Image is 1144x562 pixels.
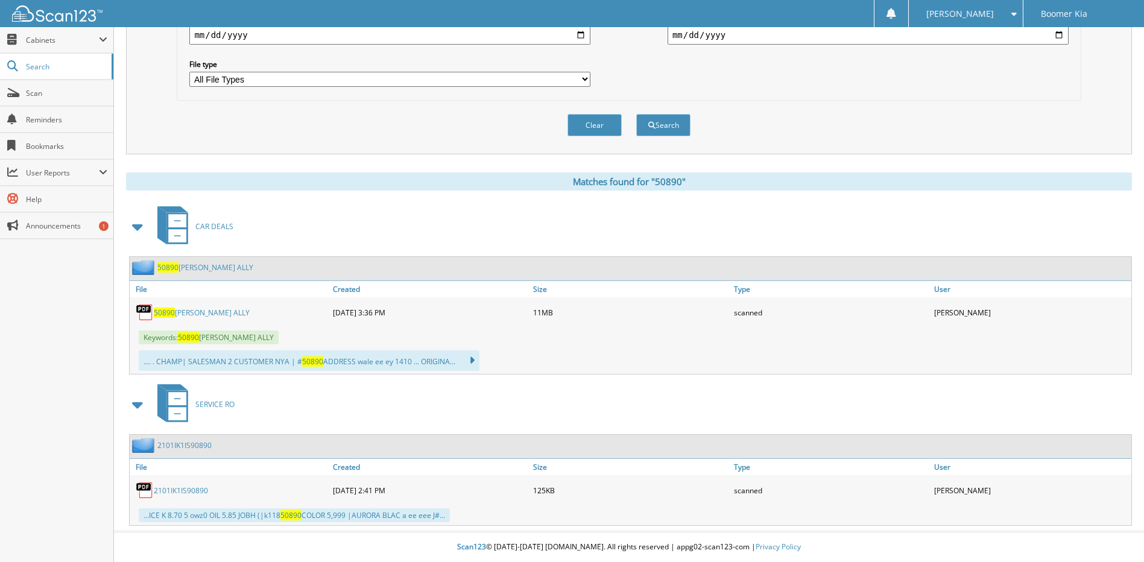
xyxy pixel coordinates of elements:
iframe: Chat Widget [1084,504,1144,562]
div: 125KB [530,478,730,502]
a: User [931,281,1131,297]
a: 2101IK1IS90890 [154,485,208,496]
div: 1 [99,221,109,231]
span: 50890 [280,510,302,520]
div: scanned [731,300,931,324]
span: Help [26,194,107,204]
span: 50890 [178,332,199,343]
div: scanned [731,478,931,502]
span: Boomer Kia [1041,10,1087,17]
a: Size [530,281,730,297]
a: SERVICE RO [150,380,235,428]
input: start [189,25,590,45]
span: Scan [26,88,107,98]
a: Type [731,459,931,475]
span: Search [26,62,106,72]
span: Cabinets [26,35,99,45]
img: folder2.png [132,438,157,453]
div: [PERSON_NAME] [931,478,1131,502]
img: scan123-logo-white.svg [12,5,103,22]
span: Bookmarks [26,141,107,151]
span: CAR DEALS [195,221,233,232]
label: File type [189,59,590,69]
a: Created [330,459,530,475]
a: File [130,459,330,475]
a: CAR DEALS [150,203,233,250]
span: 50890 [302,356,323,367]
a: 50890[PERSON_NAME] ALLY [157,262,253,273]
button: Clear [567,114,622,136]
a: 50890[PERSON_NAME] ALLY [154,308,250,318]
span: Announcements [26,221,107,231]
span: Keywords: [PERSON_NAME] ALLY [139,330,279,344]
span: Scan123 [457,541,486,552]
img: PDF.png [136,481,154,499]
div: 11MB [530,300,730,324]
div: .... . CHAMP| SALESMAN 2 CUSTOMER NYA | # ADDRESS wale ee ey 1410 ... ORIGINA... [139,350,479,371]
button: Search [636,114,691,136]
div: [PERSON_NAME] [931,300,1131,324]
div: [DATE] 2:41 PM [330,478,530,502]
img: PDF.png [136,303,154,321]
span: 50890 [154,308,175,318]
span: Reminders [26,115,107,125]
div: Matches found for "50890" [126,172,1132,191]
a: File [130,281,330,297]
img: folder2.png [132,260,157,275]
a: Type [731,281,931,297]
div: © [DATE]-[DATE] [DOMAIN_NAME]. All rights reserved | appg02-scan123-com | [114,532,1144,562]
input: end [668,25,1069,45]
span: SERVICE RO [195,399,235,409]
a: 2101IK1IS90890 [157,440,212,450]
span: [PERSON_NAME] [926,10,994,17]
a: Size [530,459,730,475]
span: 50890 [157,262,179,273]
div: ...ICE K 8.70 5 owz0 OIL 5.85 JOBH (|k118 COLOR 5,999 |AURORA BLAC a ee eee J#... [139,508,450,522]
a: User [931,459,1131,475]
span: User Reports [26,168,99,178]
a: Privacy Policy [756,541,801,552]
a: Created [330,281,530,297]
div: [DATE] 3:36 PM [330,300,530,324]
